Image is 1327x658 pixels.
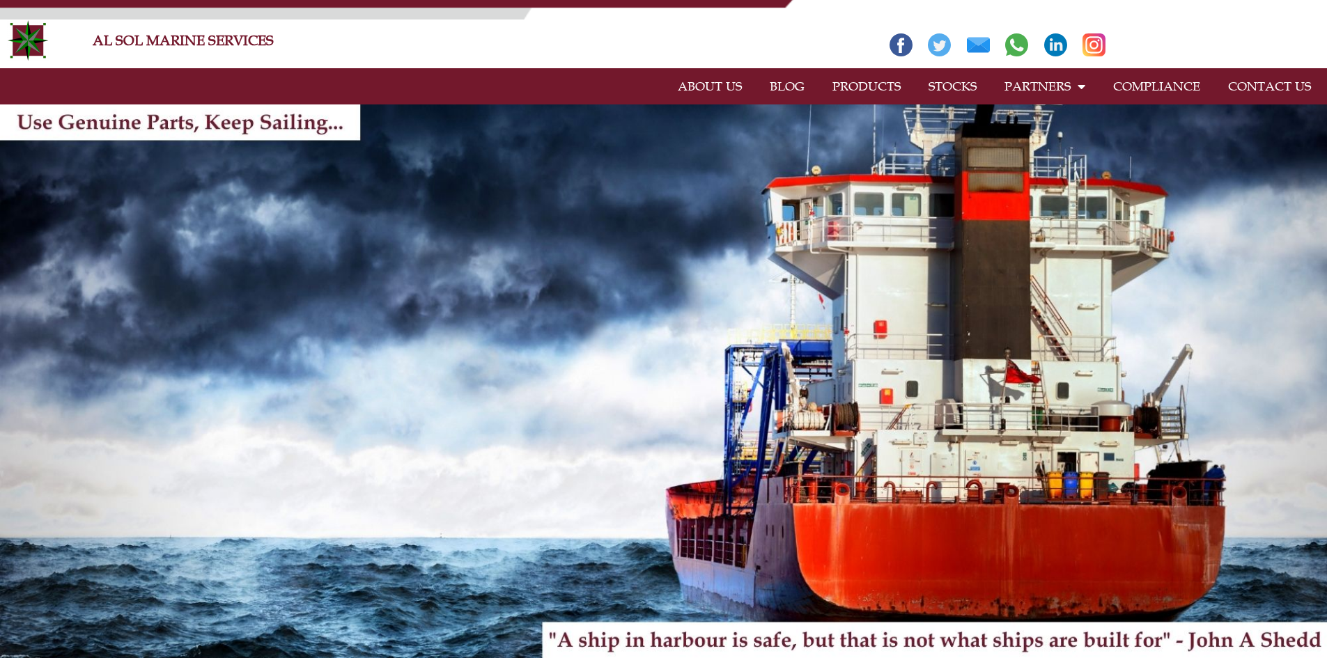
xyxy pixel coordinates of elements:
[1214,70,1325,102] a: CONTACT US
[818,70,915,102] a: PRODUCTS
[915,70,991,102] a: STOCKS
[7,19,49,61] img: Alsolmarine-logo
[991,70,1099,102] a: PARTNERS
[93,32,274,49] a: AL SOL MARINE SERVICES
[1099,70,1214,102] a: COMPLIANCE
[664,70,756,102] a: ABOUT US
[756,70,818,102] a: BLOG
